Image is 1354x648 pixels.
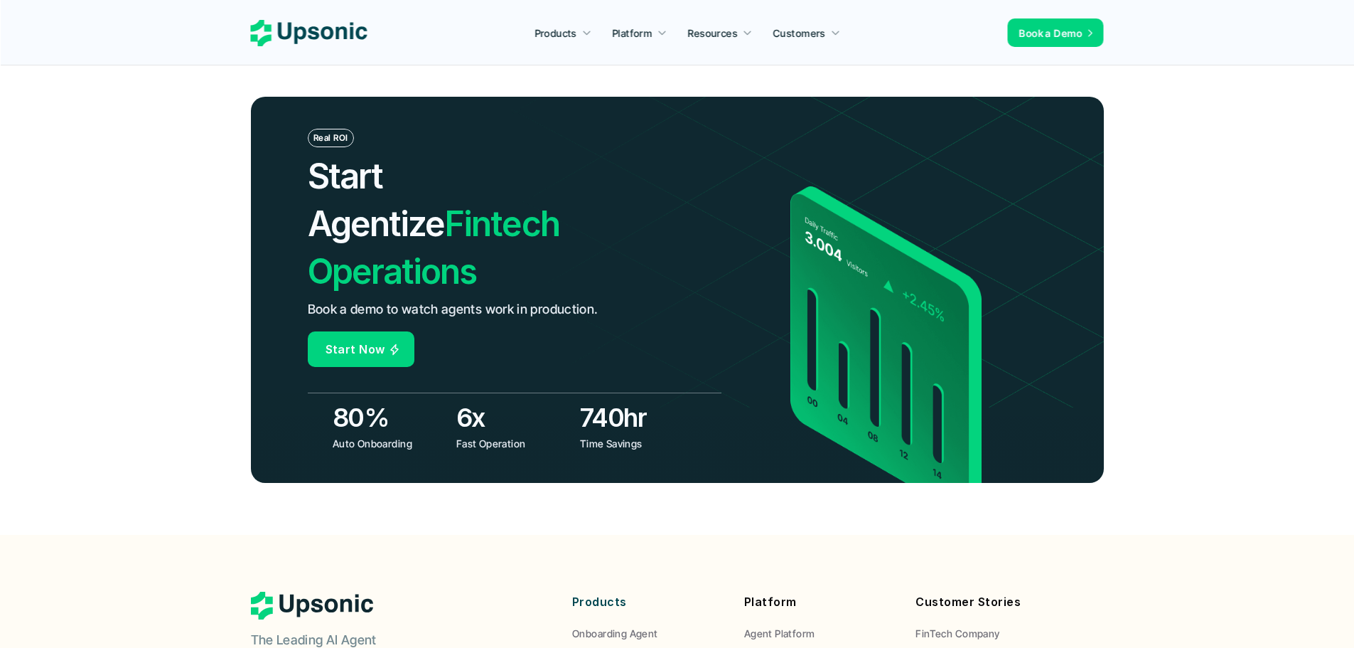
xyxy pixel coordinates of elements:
[915,592,1066,612] p: Customer Stories
[773,26,826,41] p: Customers
[333,436,446,451] p: Auto Onboarding
[572,626,723,641] a: Onboarding Agent
[744,592,895,612] p: Platform
[534,26,576,41] p: Products
[1019,26,1082,41] p: Book a Demo
[326,339,385,360] p: Start Now
[688,26,738,41] p: Resources
[308,152,639,296] h2: Fintech Operations
[313,133,348,143] p: Real ROI
[333,400,449,435] h3: 80%
[915,626,999,641] p: FinTech Company
[1008,18,1104,47] a: Book a Demo
[308,155,445,245] span: Start Agentize
[580,400,697,435] h3: 740hr
[580,436,693,451] p: Time Savings
[572,626,658,641] p: Onboarding Agent
[526,20,600,46] a: Products
[744,626,815,641] p: Agent Platform
[456,400,573,435] h3: 6x
[572,592,723,612] p: Products
[612,26,652,41] p: Platform
[456,436,569,451] p: Fast Operation
[308,299,598,320] p: Book a demo to watch agents work in production.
